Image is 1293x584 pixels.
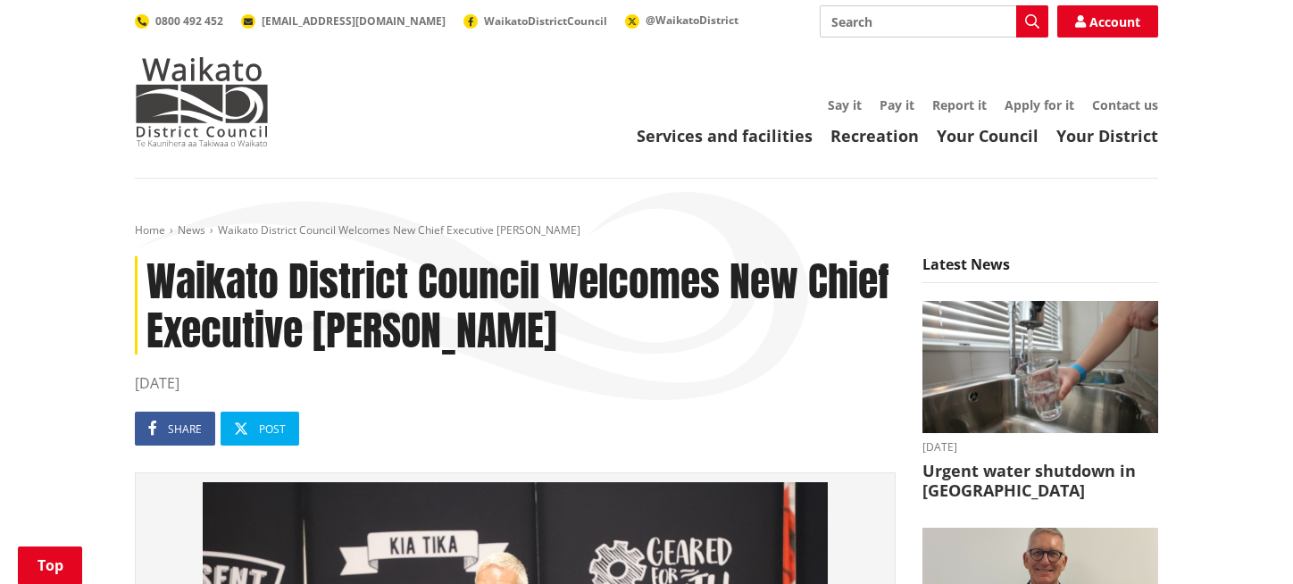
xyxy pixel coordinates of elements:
span: Share [168,421,202,437]
time: [DATE] [135,372,896,394]
img: Waikato District Council - Te Kaunihera aa Takiwaa o Waikato [135,57,269,146]
span: WaikatoDistrictCouncil [484,13,607,29]
nav: breadcrumb [135,223,1158,238]
span: @WaikatoDistrict [646,13,738,28]
a: Contact us [1092,96,1158,113]
a: Share [135,412,215,446]
span: Post [259,421,286,437]
img: water image [922,301,1158,434]
a: Your District [1056,125,1158,146]
a: Account [1057,5,1158,38]
span: 0800 492 452 [155,13,223,29]
span: Waikato District Council Welcomes New Chief Executive [PERSON_NAME] [218,222,580,238]
a: Say it [828,96,862,113]
a: [EMAIL_ADDRESS][DOMAIN_NAME] [241,13,446,29]
a: [DATE] Urgent water shutdown in [GEOGRAPHIC_DATA] [922,301,1158,501]
a: Services and facilities [637,125,813,146]
a: Pay it [880,96,914,113]
input: Search input [820,5,1048,38]
a: Apply for it [1005,96,1074,113]
span: [EMAIL_ADDRESS][DOMAIN_NAME] [262,13,446,29]
time: [DATE] [922,442,1158,453]
a: Recreation [830,125,919,146]
a: Report it [932,96,987,113]
a: Post [221,412,299,446]
a: Top [18,546,82,584]
a: @WaikatoDistrict [625,13,738,28]
h3: Urgent water shutdown in [GEOGRAPHIC_DATA] [922,462,1158,500]
a: 0800 492 452 [135,13,223,29]
a: News [178,222,205,238]
a: Home [135,222,165,238]
h5: Latest News [922,256,1158,283]
a: WaikatoDistrictCouncil [463,13,607,29]
a: Your Council [937,125,1039,146]
h1: Waikato District Council Welcomes New Chief Executive [PERSON_NAME] [135,256,896,355]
